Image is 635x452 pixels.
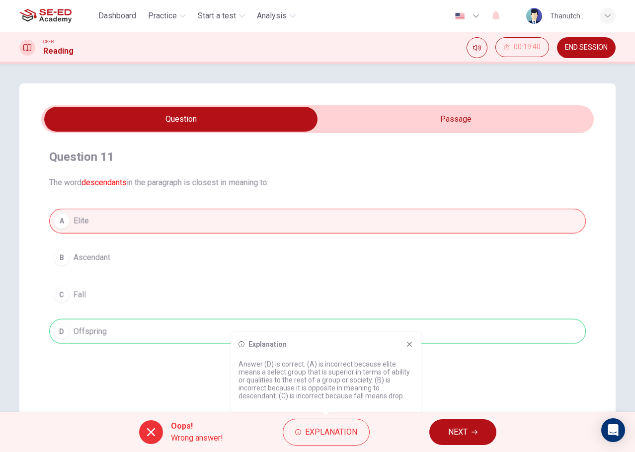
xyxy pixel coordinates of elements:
[467,37,487,58] div: Mute
[565,44,608,52] span: END SESSION
[43,45,74,57] h1: Reading
[19,6,72,26] img: SE-ED Academy logo
[49,149,586,165] h4: Question 11
[98,10,136,22] span: Dashboard
[171,420,223,432] span: Oops!
[495,37,549,58] div: Hide
[601,418,625,442] div: Open Intercom Messenger
[171,432,223,444] span: Wrong answer!
[148,10,177,22] span: Practice
[198,10,236,22] span: Start a test
[514,43,541,51] span: 00:19:40
[550,10,588,22] div: Thanutchaphon Butdee
[43,38,54,45] span: CEFR
[305,425,357,439] span: Explanation
[81,178,127,187] font: descendants
[248,340,287,348] h6: Explanation
[257,10,287,22] span: Analysis
[238,360,413,400] p: Answer (D) is correct. (A) is incorrect because elite means a select group that is superior in te...
[526,8,542,24] img: Profile picture
[49,177,586,189] span: The word in the paragraph is closest in meaning to:
[448,425,468,439] span: NEXT
[454,12,466,20] img: en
